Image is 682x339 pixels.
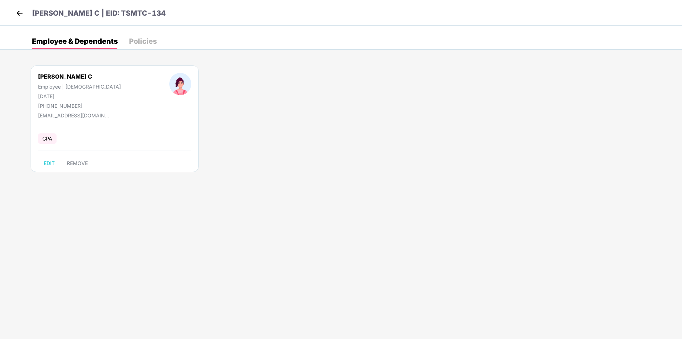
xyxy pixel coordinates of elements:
p: [PERSON_NAME] C | EID: TSMTC-134 [32,8,166,19]
img: profileImage [169,73,191,95]
div: Employee & Dependents [32,38,118,45]
div: Policies [129,38,157,45]
span: EDIT [44,160,55,166]
button: REMOVE [61,158,94,169]
div: [EMAIL_ADDRESS][DOMAIN_NAME] [38,112,109,118]
div: Employee | [DEMOGRAPHIC_DATA] [38,84,121,90]
span: REMOVE [67,160,88,166]
div: [PERSON_NAME] C [38,73,121,80]
div: [DATE] [38,93,121,99]
img: back [14,8,25,18]
button: EDIT [38,158,60,169]
span: GPA [38,133,57,144]
div: [PHONE_NUMBER] [38,103,121,109]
